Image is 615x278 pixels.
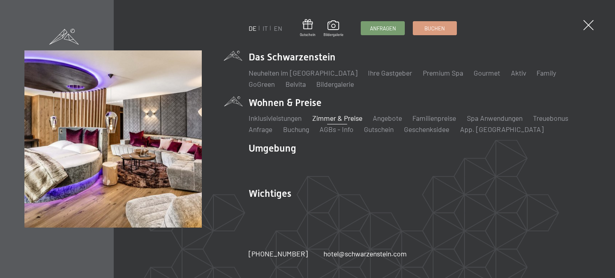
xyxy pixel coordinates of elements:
[373,114,402,122] a: Angebote
[249,68,358,77] a: Neuheiten im [GEOGRAPHIC_DATA]
[324,249,407,259] a: hotel@schwarzenstein.com
[249,24,257,32] a: DE
[533,114,568,122] a: Treuebonus
[300,32,316,37] span: Gutschein
[300,19,316,37] a: Gutschein
[412,114,456,122] a: Familienpreise
[424,25,445,32] span: Buchen
[249,114,301,122] a: Inklusivleistungen
[404,125,450,134] a: Geschenksidee
[249,249,308,259] a: [PHONE_NUMBER]
[361,22,404,35] a: Anfragen
[312,114,362,122] a: Zimmer & Preise
[413,22,456,35] a: Buchen
[537,68,556,77] a: Family
[316,80,354,88] a: Bildergalerie
[370,25,396,32] span: Anfragen
[274,24,282,32] a: EN
[511,68,526,77] a: Aktiv
[249,125,272,134] a: Anfrage
[283,125,309,134] a: Buchung
[467,114,523,122] a: Spa Anwendungen
[423,68,463,77] a: Premium Spa
[323,20,343,37] a: Bildergalerie
[320,125,354,134] a: AGBs - Info
[249,249,308,258] span: [PHONE_NUMBER]
[263,24,268,32] a: IT
[368,68,412,77] a: Ihre Gastgeber
[474,68,500,77] a: Gourmet
[285,80,305,88] a: Belvita
[249,80,275,88] a: GoGreen
[364,125,394,134] a: Gutschein
[323,32,343,37] span: Bildergalerie
[460,125,544,134] a: App. [GEOGRAPHIC_DATA]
